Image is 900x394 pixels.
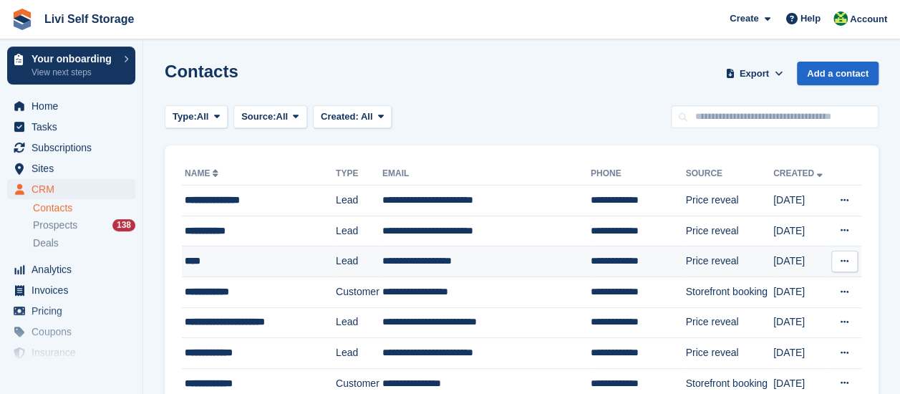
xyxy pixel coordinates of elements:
[33,201,135,215] a: Contacts
[685,163,773,186] th: Source
[7,158,135,178] a: menu
[32,117,117,137] span: Tasks
[233,105,307,129] button: Source: All
[7,322,135,342] a: menu
[165,62,238,81] h1: Contacts
[197,110,209,124] span: All
[32,179,117,199] span: CRM
[722,62,785,85] button: Export
[336,277,382,307] td: Customer
[336,338,382,369] td: Lead
[382,163,591,186] th: Email
[730,11,758,26] span: Create
[241,110,276,124] span: Source:
[313,105,392,129] button: Created: All
[336,163,382,186] th: Type
[685,307,773,338] td: Price reveal
[7,179,135,199] a: menu
[112,219,135,231] div: 138
[685,216,773,246] td: Price reveal
[32,96,117,116] span: Home
[7,301,135,321] a: menu
[773,216,829,246] td: [DATE]
[773,277,829,307] td: [DATE]
[685,186,773,216] td: Price reveal
[33,218,77,232] span: Prospects
[321,111,359,122] span: Created:
[185,168,221,178] a: Name
[773,246,829,277] td: [DATE]
[336,216,382,246] td: Lead
[39,7,140,31] a: Livi Self Storage
[33,236,59,250] span: Deals
[11,9,33,30] img: stora-icon-8386f47178a22dfd0bd8f6a31ec36ba5ce8667c1dd55bd0f319d3a0aa187defe.svg
[32,342,117,362] span: Insurance
[800,11,821,26] span: Help
[336,186,382,216] td: Lead
[7,47,135,85] a: Your onboarding View next steps
[32,138,117,158] span: Subscriptions
[32,280,117,300] span: Invoices
[7,138,135,158] a: menu
[32,301,117,321] span: Pricing
[336,307,382,338] td: Lead
[773,168,826,178] a: Created
[685,338,773,369] td: Price reveal
[833,11,848,26] img: Alex Handyside
[361,111,373,122] span: All
[276,110,289,124] span: All
[7,117,135,137] a: menu
[797,62,879,85] a: Add a contact
[32,158,117,178] span: Sites
[32,259,117,279] span: Analytics
[33,236,135,251] a: Deals
[165,105,228,129] button: Type: All
[7,280,135,300] a: menu
[685,246,773,277] td: Price reveal
[33,218,135,233] a: Prospects 138
[591,163,686,186] th: Phone
[685,277,773,307] td: Storefront booking
[336,246,382,277] td: Lead
[173,110,197,124] span: Type:
[740,67,769,81] span: Export
[773,338,829,369] td: [DATE]
[7,259,135,279] a: menu
[32,322,117,342] span: Coupons
[32,66,117,79] p: View next steps
[773,307,829,338] td: [DATE]
[7,96,135,116] a: menu
[773,186,829,216] td: [DATE]
[32,54,117,64] p: Your onboarding
[850,12,887,27] span: Account
[7,342,135,362] a: menu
